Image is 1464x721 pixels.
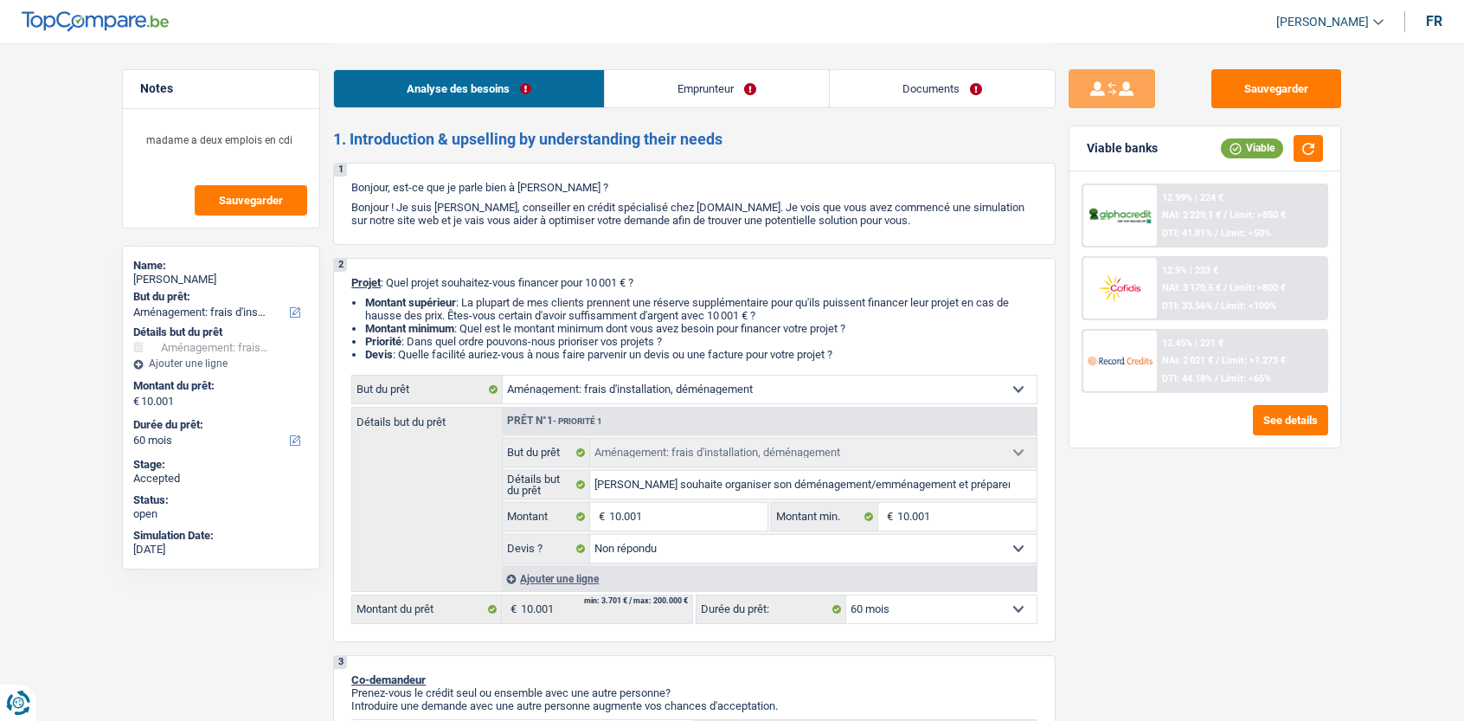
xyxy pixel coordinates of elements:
div: Simulation Date: [133,529,309,543]
span: € [133,395,139,409]
label: Détails but du prêt [352,408,502,428]
a: Emprunteur [605,70,829,107]
span: NAI: 2 021 € [1162,355,1213,366]
div: 1 [334,164,347,177]
div: Stage: [133,458,309,472]
a: Analyse des besoins [334,70,604,107]
span: NAI: 2 229,1 € [1162,209,1221,221]
h2: 1. Introduction & upselling by understanding their needs [333,130,1056,149]
button: See details [1253,405,1328,435]
p: Bonjour ! Je suis [PERSON_NAME], conseiller en crédit spécialisé chez [DOMAIN_NAME]. Je vois que ... [351,201,1037,227]
div: [DATE] [133,543,309,557]
strong: Montant supérieur [365,296,456,309]
label: Montant du prêt [352,595,502,623]
span: Limit: <50% [1221,228,1271,239]
div: Détails but du prêt [133,325,309,339]
span: NAI: 3 170,5 € [1162,282,1221,293]
p: Bonjour, est-ce que je parle bien à [PERSON_NAME] ? [351,181,1037,194]
span: / [1216,355,1219,366]
span: / [1223,282,1227,293]
span: / [1215,228,1218,239]
button: Sauvegarder [195,185,307,216]
span: DTI: 33.56% [1162,300,1212,312]
strong: Montant minimum [365,322,454,335]
label: Montant du prêt: [133,379,305,393]
span: / [1215,300,1218,312]
a: [PERSON_NAME] [1262,8,1384,36]
img: TopCompare Logo [22,11,169,32]
div: 12.9% | 223 € [1162,265,1218,276]
div: 2 [334,259,347,272]
span: / [1223,209,1227,221]
div: Name: [133,259,309,273]
div: Ajouter une ligne [502,566,1037,591]
label: Montant [503,503,590,531]
p: : Quel projet souhaitez-vous financer pour 10 001 € ? [351,276,1037,289]
label: But du prêt [352,376,503,403]
label: Durée du prêt: [697,595,846,623]
a: Documents [830,70,1055,107]
span: Limit: >850 € [1230,209,1286,221]
span: / [1215,373,1218,384]
span: Limit: <65% [1221,373,1271,384]
span: € [502,595,521,623]
span: € [878,503,897,531]
label: Montant min. [772,503,877,531]
div: Prêt n°1 [503,415,607,427]
div: 3 [334,656,347,669]
span: - Priorité 1 [553,416,602,426]
span: Sauvegarder [219,195,283,206]
h5: Notes [140,81,302,96]
button: Sauvegarder [1211,69,1341,108]
label: Détails but du prêt [503,471,590,499]
img: Cofidis [1088,272,1152,304]
span: Co-demandeur [351,673,426,686]
div: 12.99% | 224 € [1162,192,1223,203]
span: [PERSON_NAME] [1276,15,1369,29]
div: min: 3.701 € / max: 200.000 € [584,597,688,605]
label: Durée du prêt: [133,418,305,432]
label: But du prêt [503,439,590,467]
label: But du prêt: [133,290,305,304]
span: Limit: >800 € [1230,282,1286,293]
div: fr [1426,13,1442,29]
strong: Priorité [365,335,401,348]
span: Devis [365,348,393,361]
li: : Dans quel ordre pouvons-nous prioriser vos projets ? [365,335,1037,348]
img: Record Credits [1088,344,1152,377]
span: Projet [351,276,381,289]
img: AlphaCredit [1088,206,1152,226]
li: : Quelle facilité auriez-vous à nous faire parvenir un devis ou une facture pour votre projet ? [365,348,1037,361]
div: Accepted [133,472,309,486]
li: : La plupart de mes clients prennent une réserve supplémentaire pour qu'ils puissent financer leu... [365,296,1037,322]
span: Limit: <100% [1221,300,1276,312]
div: Viable banks [1087,141,1158,156]
div: Ajouter une ligne [133,357,309,370]
div: open [133,507,309,521]
li: : Quel est le montant minimum dont vous avez besoin pour financer votre projet ? [365,322,1037,335]
span: DTI: 41.81% [1162,228,1212,239]
span: € [590,503,609,531]
div: Viable [1221,138,1283,158]
div: Status: [133,493,309,507]
p: Prenez-vous le crédit seul ou ensemble avec une autre personne? [351,686,1037,699]
span: DTI: 44.18% [1162,373,1212,384]
div: [PERSON_NAME] [133,273,309,286]
span: Limit: >1.273 € [1222,355,1286,366]
p: Introduire une demande avec une autre personne augmente vos chances d'acceptation. [351,699,1037,712]
div: 12.45% | 221 € [1162,338,1223,349]
label: Devis ? [503,535,590,563]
